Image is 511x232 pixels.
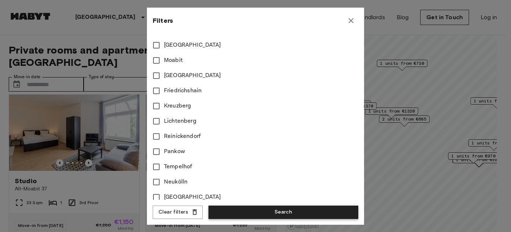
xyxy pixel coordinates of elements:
[164,87,202,95] span: Friedrichshain
[164,102,191,110] span: Kreuzberg
[164,147,185,156] span: Pankow
[164,132,201,141] span: Reinickendorf
[164,41,221,50] span: [GEOGRAPHIC_DATA]
[153,16,173,25] span: Filters
[153,206,203,219] button: Clear filters
[164,178,187,186] span: Neukölln
[164,71,221,80] span: [GEOGRAPHIC_DATA]
[208,206,358,219] button: Search
[164,193,221,202] span: [GEOGRAPHIC_DATA]
[164,117,197,126] span: Lichtenberg
[164,163,192,171] span: Tempelhof
[164,56,183,65] span: Moabit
